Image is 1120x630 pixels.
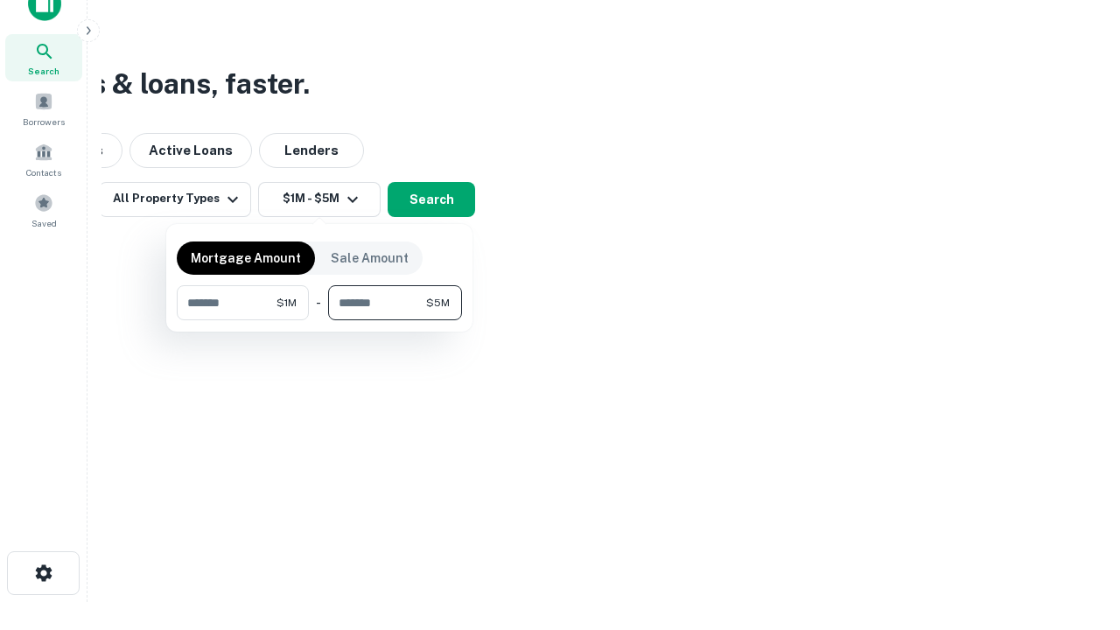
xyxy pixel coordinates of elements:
[426,295,450,311] span: $5M
[191,248,301,268] p: Mortgage Amount
[331,248,409,268] p: Sale Amount
[276,295,297,311] span: $1M
[1032,490,1120,574] iframe: Chat Widget
[316,285,321,320] div: -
